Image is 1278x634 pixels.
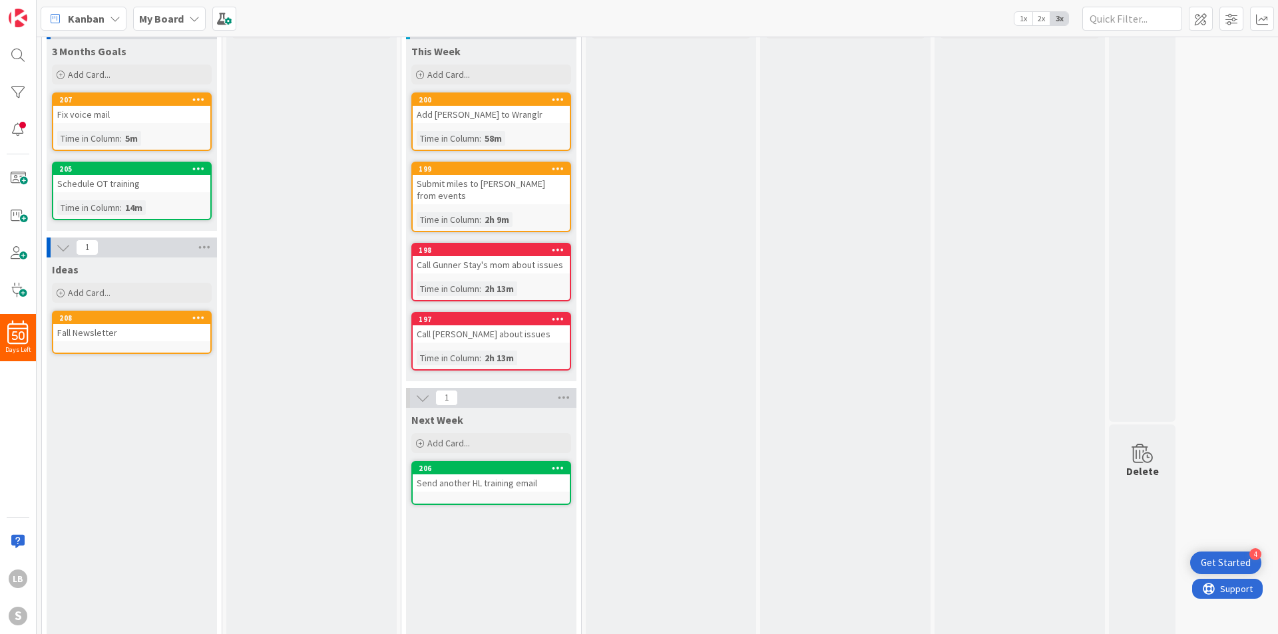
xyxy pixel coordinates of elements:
div: Time in Column [417,131,479,146]
div: 58m [481,131,505,146]
div: S [9,607,27,625]
div: 2h 9m [481,212,513,227]
div: 200Add [PERSON_NAME] to Wranglr [413,94,570,123]
span: Add Card... [68,287,110,299]
span: 2x [1032,12,1050,25]
div: 207Fix voice mail [53,94,210,123]
div: 199 [413,163,570,175]
span: Add Card... [68,69,110,80]
div: 198 [413,244,570,256]
img: Visit kanbanzone.com [9,9,27,27]
div: Time in Column [417,351,479,365]
div: Send another HL training email [413,474,570,492]
div: 205 [59,164,210,174]
div: 2h 13m [481,351,517,365]
span: 1 [435,390,458,406]
div: LB [9,569,27,588]
div: 197 [413,313,570,325]
span: : [479,212,481,227]
div: Get Started [1201,556,1251,569]
div: 205 [53,163,210,175]
div: Call [PERSON_NAME] about issues [413,325,570,343]
div: Add [PERSON_NAME] to Wranglr [413,106,570,123]
div: Submit miles to [PERSON_NAME] from events [413,175,570,204]
div: 2h 13m [481,281,517,296]
div: 200 [419,95,570,104]
div: Time in Column [57,131,120,146]
input: Quick Filter... [1082,7,1182,31]
div: Schedule OT training [53,175,210,192]
div: 199Submit miles to [PERSON_NAME] from events [413,163,570,204]
span: 50 [12,331,25,341]
div: 197Call [PERSON_NAME] about issues [413,313,570,343]
span: Add Card... [427,437,470,449]
span: This Week [411,45,461,58]
div: 208Fall Newsletter [53,312,210,341]
div: 208 [59,313,210,323]
span: Add Card... [427,69,470,80]
div: Time in Column [417,281,479,296]
div: Time in Column [57,200,120,215]
div: 205Schedule OT training [53,163,210,192]
div: 14m [122,200,146,215]
span: : [479,281,481,296]
div: Time in Column [417,212,479,227]
div: 198Call Gunner Stay's mom about issues [413,244,570,273]
div: 199 [419,164,570,174]
span: 3x [1050,12,1068,25]
div: 206 [413,462,570,474]
span: : [479,351,481,365]
div: Call Gunner Stay's mom about issues [413,256,570,273]
div: 198 [419,245,570,255]
span: 1 [76,239,99,255]
div: 200 [413,94,570,106]
span: 3 Months Goals [52,45,126,58]
div: Open Get Started checklist, remaining modules: 4 [1190,552,1261,574]
div: Fix voice mail [53,106,210,123]
div: 5m [122,131,141,146]
div: 207 [59,95,210,104]
b: My Board [139,12,184,25]
div: Delete [1126,463,1159,479]
div: 208 [53,312,210,324]
div: 207 [53,94,210,106]
div: 206 [419,464,570,473]
div: 197 [419,315,570,324]
span: Next Week [411,413,463,426]
div: Fall Newsletter [53,324,210,341]
div: 206Send another HL training email [413,462,570,492]
span: : [120,200,122,215]
span: : [120,131,122,146]
span: : [479,131,481,146]
span: Ideas [52,263,79,276]
span: Kanban [68,11,105,27]
span: 1x [1014,12,1032,25]
div: 4 [1249,548,1261,560]
span: Support [28,2,61,18]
